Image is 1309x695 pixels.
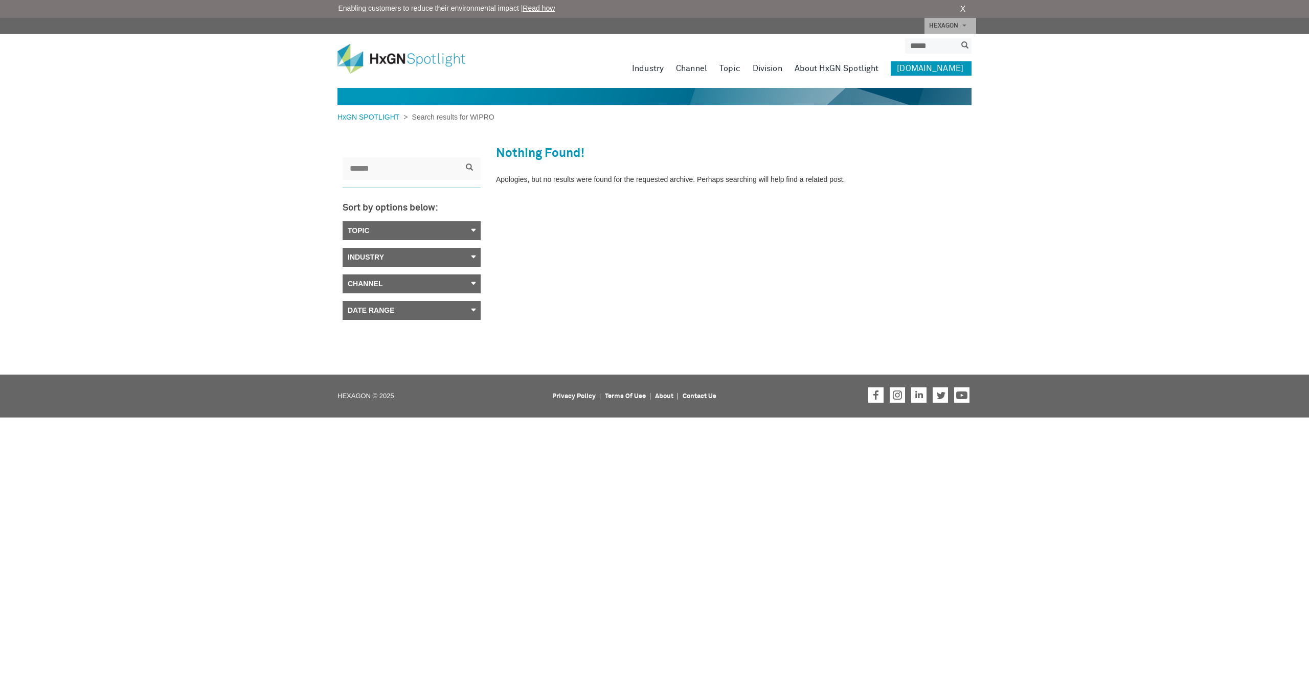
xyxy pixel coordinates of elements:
[911,387,927,403] a: Hexagon on LinkedIn
[337,44,481,74] img: HxGN Spotlight
[496,175,966,184] p: Apologies, but no results were found for the requested archive. Perhaps searching will help find ...
[408,113,494,121] span: Search results for WIPRO
[868,387,884,403] a: Hexagon on Facebook
[343,248,481,267] a: Industry
[343,301,481,320] a: Date Range
[337,112,494,123] div: >
[338,3,555,14] span: Enabling customers to reduce their environmental impact |
[343,203,481,214] h3: Sort by options below:
[933,387,948,403] a: Hexagon on Twitter
[676,61,707,76] a: Channel
[655,393,673,400] a: About
[523,4,555,12] a: Read how
[343,221,481,240] a: Topic
[954,387,969,403] a: Hexagon on Youtube
[683,393,716,400] a: Contact Us
[343,274,481,293] a: Channel
[795,61,879,76] a: About HxGN Spotlight
[496,144,966,163] h1: Nothing Found!
[960,3,966,15] a: X
[890,387,905,403] a: Hexagon on Instagram
[632,61,664,76] a: Industry
[924,18,976,34] a: HEXAGON
[605,393,646,400] a: Terms Of Use
[552,393,596,400] a: Privacy Policy
[337,389,546,414] p: HEXAGON © 2025
[891,61,972,76] a: [DOMAIN_NAME]
[337,113,403,121] a: HxGN SPOTLIGHT
[753,61,782,76] a: Division
[719,61,740,76] a: Topic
